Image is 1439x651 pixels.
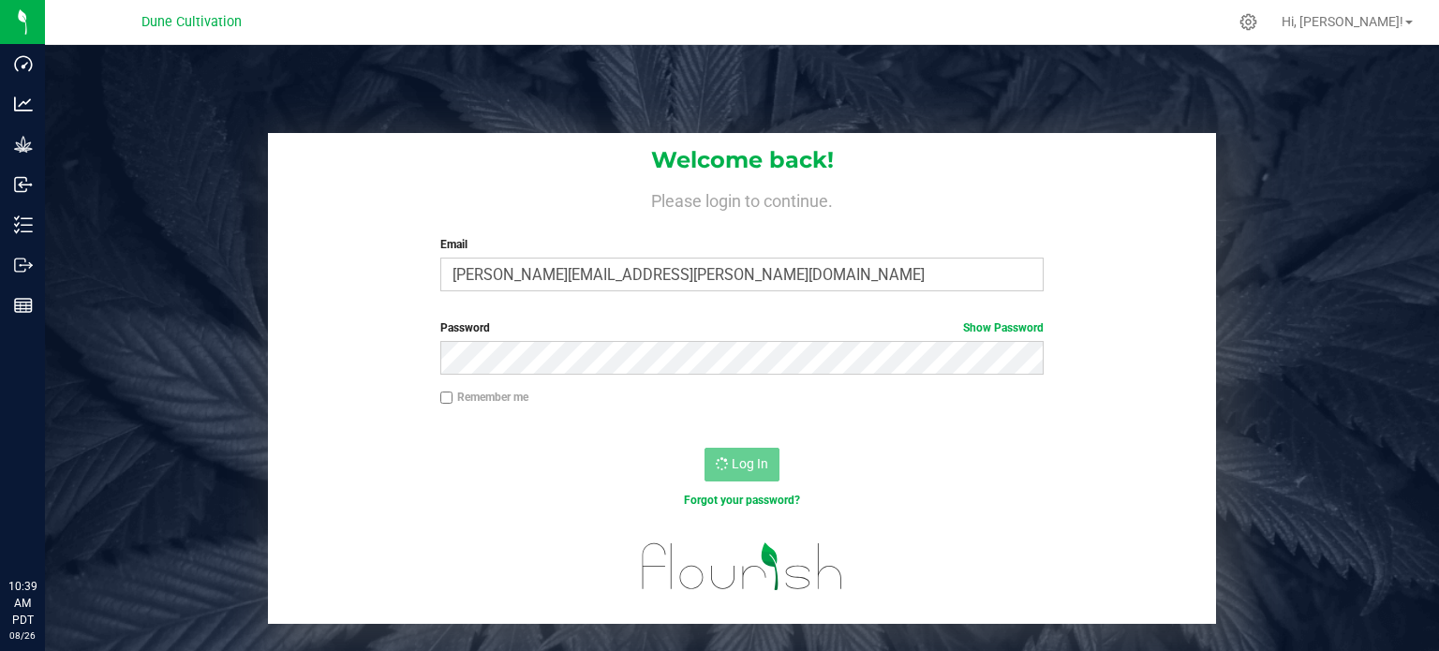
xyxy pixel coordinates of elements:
[440,321,490,334] span: Password
[705,448,779,481] button: Log In
[14,215,33,234] inline-svg: Inventory
[440,236,1045,253] label: Email
[684,494,800,507] a: Forgot your password?
[440,389,528,406] label: Remember me
[14,175,33,194] inline-svg: Inbound
[14,135,33,154] inline-svg: Grow
[14,256,33,274] inline-svg: Outbound
[963,321,1044,334] a: Show Password
[8,629,37,643] p: 08/26
[732,456,768,471] span: Log In
[268,187,1216,210] h4: Please login to continue.
[1237,13,1260,31] div: Manage settings
[624,528,861,604] img: flourish_logo.svg
[14,296,33,315] inline-svg: Reports
[8,578,37,629] p: 10:39 AM PDT
[268,148,1216,172] h1: Welcome back!
[440,392,453,405] input: Remember me
[14,95,33,113] inline-svg: Analytics
[14,54,33,73] inline-svg: Dashboard
[141,14,242,30] span: Dune Cultivation
[1282,14,1403,29] span: Hi, [PERSON_NAME]!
